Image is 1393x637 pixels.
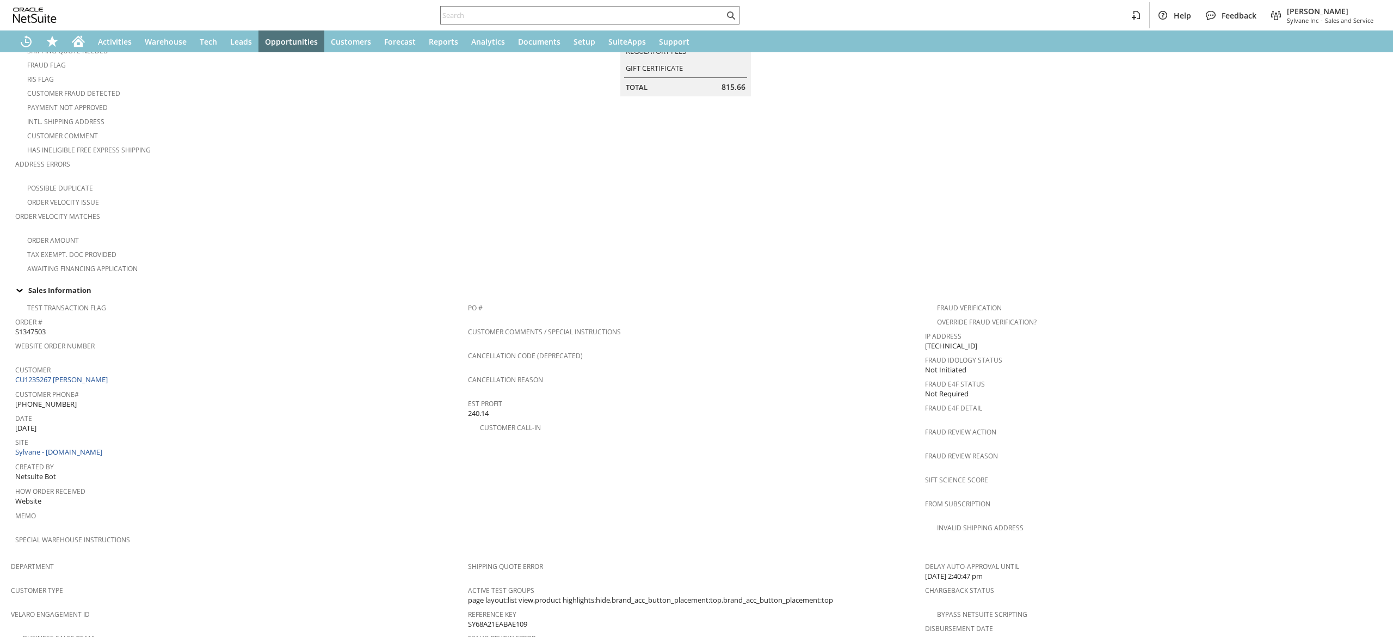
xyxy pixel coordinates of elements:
[626,82,648,92] a: Total
[15,423,36,433] span: [DATE]
[324,30,378,52] a: Customers
[27,75,54,84] a: RIS flag
[72,35,85,48] svg: Home
[27,236,79,245] a: Order Amount
[468,408,489,419] span: 240.14
[65,30,91,52] a: Home
[1321,16,1323,24] span: -
[925,499,990,509] a: From Subscription
[602,30,652,52] a: SuiteApps
[468,375,543,384] a: Cancellation Reason
[574,36,595,47] span: Setup
[15,317,42,327] a: Order #
[27,60,66,70] a: Fraud Flag
[471,36,505,47] span: Analytics
[468,327,621,336] a: Customer Comments / Special Instructions
[15,375,110,384] a: CU1235267 [PERSON_NAME]
[138,30,193,52] a: Warehouse
[15,341,95,351] a: Website Order Number
[15,496,41,506] span: Website
[27,145,151,155] a: Has Ineligible Free Express Shipping
[652,30,696,52] a: Support
[468,303,483,313] a: PO #
[468,619,527,629] span: SY68A21EABAE109
[925,624,993,633] a: Disbursement Date
[480,423,541,432] a: Customer Call-in
[224,30,258,52] a: Leads
[15,535,130,544] a: Special Warehouse Instructions
[15,160,70,169] a: Address Errors
[27,264,138,273] a: Awaiting Financing Application
[258,30,324,52] a: Opportunities
[468,399,502,408] a: Est Profit
[15,487,85,496] a: How Order Received
[429,36,458,47] span: Reports
[15,399,77,409] span: [PHONE_NUMBER]
[518,36,560,47] span: Documents
[937,523,1024,532] a: Invalid Shipping Address
[937,303,1002,313] a: Fraud Verification
[15,327,46,337] span: S1347503
[1222,10,1256,21] span: Feedback
[193,30,224,52] a: Tech
[13,8,57,23] svg: logo
[567,30,602,52] a: Setup
[13,30,39,52] a: Recent Records
[925,389,969,399] span: Not Required
[27,117,104,126] a: Intl. Shipping Address
[15,511,36,520] a: Memo
[925,475,988,485] a: Sift Science Score
[27,198,99,207] a: Order Velocity Issue
[925,356,1002,365] a: Fraud Idology Status
[200,36,217,47] span: Tech
[15,447,105,457] a: Sylvane - [DOMAIN_NAME]
[511,30,567,52] a: Documents
[15,365,51,375] a: Customer
[1287,16,1318,24] span: Sylvane Inc
[384,36,416,47] span: Forecast
[39,30,65,52] div: Shortcuts
[925,562,1019,571] a: Delay Auto-Approval Until
[145,36,187,47] span: Warehouse
[925,341,977,351] span: [TECHNICAL_ID]
[925,332,961,341] a: IP Address
[925,403,982,413] a: Fraud E4F Detail
[27,183,93,193] a: Possible Duplicate
[937,610,1027,619] a: Bypass NetSuite Scripting
[11,283,1382,297] td: Sales Information
[925,427,996,437] a: Fraud Review Action
[925,586,994,595] a: Chargeback Status
[468,610,516,619] a: Reference Key
[378,30,422,52] a: Forecast
[724,9,737,22] svg: Search
[27,89,120,98] a: Customer Fraud Detected
[468,562,543,571] a: Shipping Quote Error
[15,462,54,471] a: Created By
[27,131,98,140] a: Customer Comment
[11,586,63,595] a: Customer Type
[27,250,116,259] a: Tax Exempt. Doc Provided
[20,35,33,48] svg: Recent Records
[1325,16,1373,24] span: Sales and Service
[422,30,465,52] a: Reports
[468,586,534,595] a: Active Test Groups
[230,36,252,47] span: Leads
[1174,10,1191,21] span: Help
[265,36,318,47] span: Opportunities
[722,82,745,93] span: 815.66
[441,9,724,22] input: Search
[331,36,371,47] span: Customers
[468,351,583,360] a: Cancellation Code (deprecated)
[659,36,689,47] span: Support
[11,283,1378,297] div: Sales Information
[91,30,138,52] a: Activities
[15,212,100,221] a: Order Velocity Matches
[925,365,966,375] span: Not Initiated
[46,35,59,48] svg: Shortcuts
[11,610,90,619] a: Velaro Engagement ID
[98,36,132,47] span: Activities
[11,562,54,571] a: Department
[465,30,511,52] a: Analytics
[925,451,998,461] a: Fraud Review Reason
[626,63,683,73] a: Gift Certificate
